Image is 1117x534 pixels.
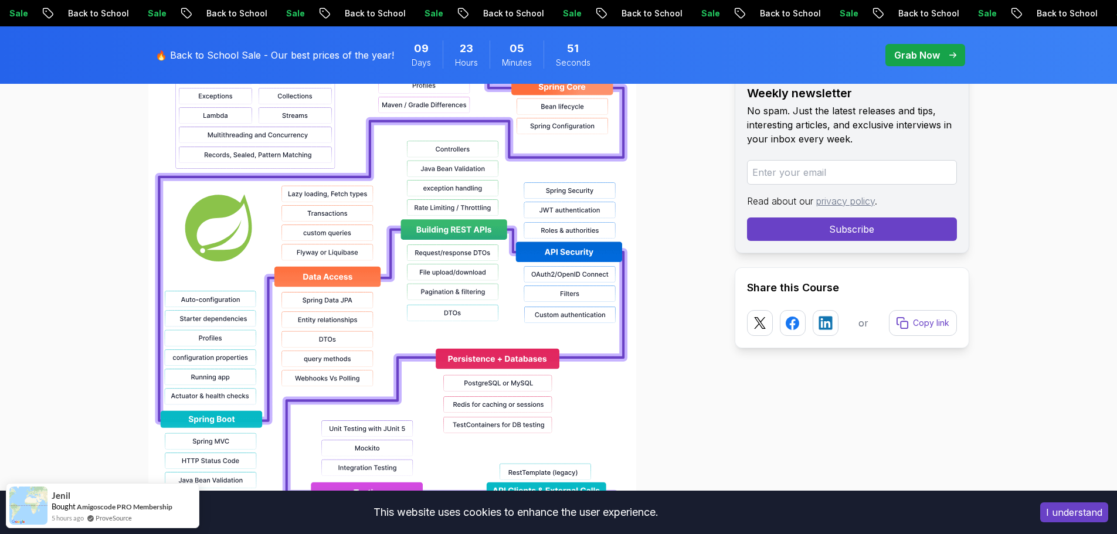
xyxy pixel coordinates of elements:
[677,8,715,19] p: Sale
[747,217,957,241] button: Subscribe
[747,104,957,146] p: No spam. Just the latest releases and tips, interesting articles, and exclusive interviews in you...
[455,57,478,69] span: Hours
[816,8,853,19] p: Sale
[539,8,576,19] p: Sale
[874,8,954,19] p: Back to School
[400,8,438,19] p: Sale
[124,8,161,19] p: Sale
[459,8,539,19] p: Back to School
[502,57,532,69] span: Minutes
[77,502,172,511] a: Amigoscode PRO Membership
[747,160,957,185] input: Enter your email
[747,280,957,296] h2: Share this Course
[52,502,76,511] span: Bought
[1013,8,1092,19] p: Back to School
[1040,502,1108,522] button: Accept cookies
[510,40,524,57] span: 5 Minutes
[889,310,957,336] button: Copy link
[816,195,875,207] a: privacy policy
[9,499,1023,525] div: This website uses cookies to enhance the user experience.
[321,8,400,19] p: Back to School
[954,8,992,19] p: Sale
[44,8,124,19] p: Back to School
[412,57,431,69] span: Days
[262,8,300,19] p: Sale
[182,8,262,19] p: Back to School
[414,40,429,57] span: 9 Days
[9,487,47,525] img: provesource social proof notification image
[52,491,70,501] span: Jenil
[460,40,473,57] span: 23 Hours
[858,316,868,330] p: or
[736,8,816,19] p: Back to School
[597,8,677,19] p: Back to School
[894,48,940,62] p: Grab Now
[913,317,949,329] p: Copy link
[567,40,579,57] span: 51 Seconds
[556,57,590,69] span: Seconds
[96,513,132,523] a: ProveSource
[747,85,957,101] h2: Weekly newsletter
[52,513,84,523] span: 5 hours ago
[155,48,394,62] p: 🔥 Back to School Sale - Our best prices of the year!
[747,194,957,208] p: Read about our .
